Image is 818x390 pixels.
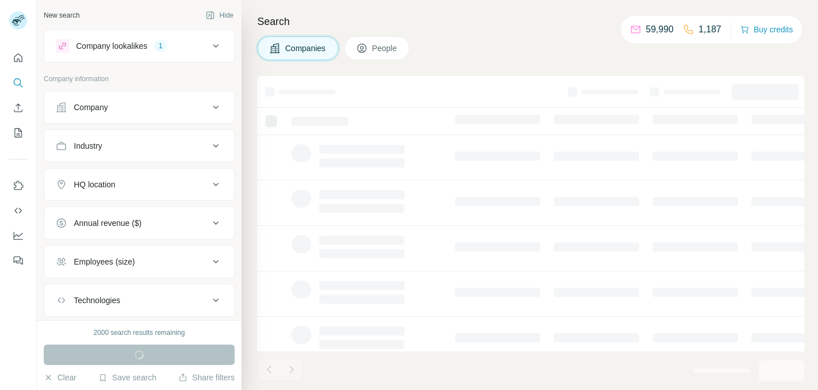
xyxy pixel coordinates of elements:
button: Technologies [44,287,234,314]
button: Company [44,94,234,121]
div: 2000 search results remaining [94,328,185,338]
div: Technologies [74,295,120,306]
button: Search [9,73,27,93]
div: Employees (size) [74,256,135,267]
div: Industry [74,140,102,152]
p: Company information [44,74,235,84]
button: Clear [44,372,76,383]
button: Employees (size) [44,248,234,275]
button: Feedback [9,250,27,271]
button: My lists [9,123,27,143]
button: Share filters [178,372,235,383]
button: HQ location [44,171,234,198]
button: Buy credits [740,22,793,37]
button: Company lookalikes1 [44,32,234,60]
span: Companies [285,43,327,54]
button: Enrich CSV [9,98,27,118]
button: Save search [98,372,156,383]
div: Annual revenue ($) [74,217,141,229]
span: People [372,43,398,54]
div: New search [44,10,80,20]
p: 59,990 [646,23,674,36]
div: Company [74,102,108,113]
button: Hide [198,7,241,24]
h4: Search [257,14,804,30]
button: Annual revenue ($) [44,209,234,237]
button: Dashboard [9,225,27,246]
div: Company lookalikes [76,40,147,52]
div: HQ location [74,179,115,190]
button: Industry [44,132,234,160]
div: 1 [154,41,167,51]
p: 1,187 [699,23,721,36]
button: Use Surfe API [9,200,27,221]
button: Quick start [9,48,27,68]
button: Use Surfe on LinkedIn [9,175,27,196]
